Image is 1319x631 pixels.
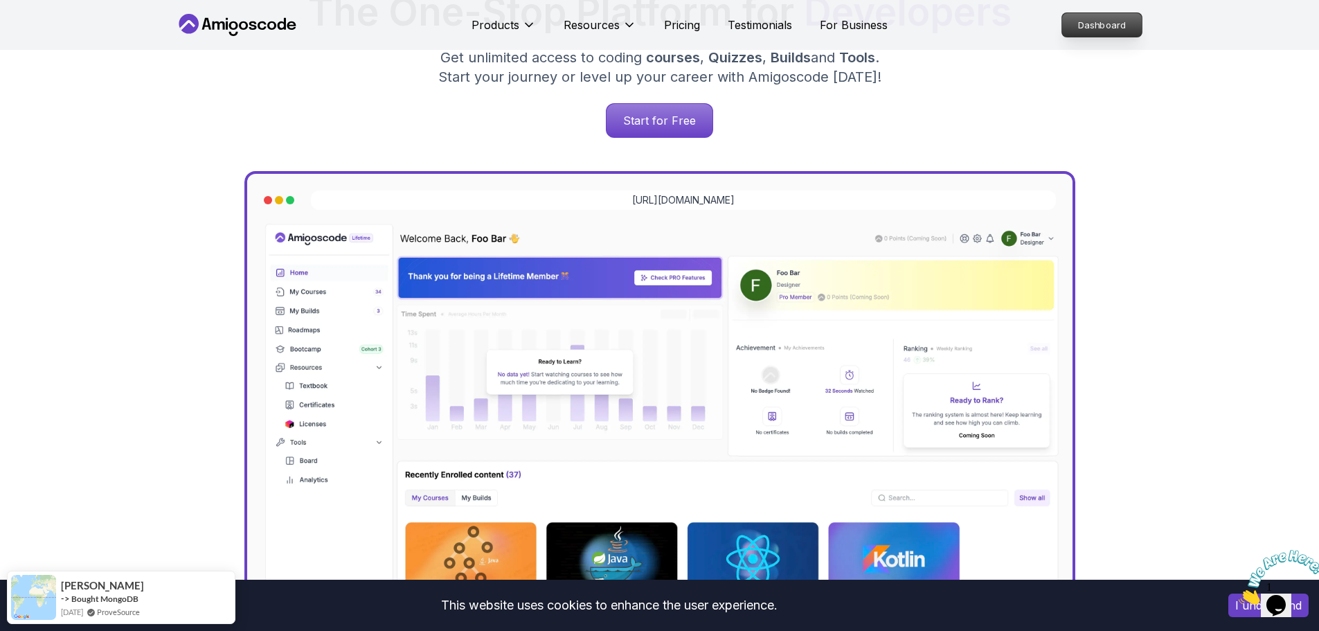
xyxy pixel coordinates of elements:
a: Testimonials [728,17,792,33]
span: Builds [771,49,811,66]
p: Products [472,17,519,33]
p: Start for Free [607,104,712,137]
span: 1 [6,6,11,17]
span: -> [61,593,70,604]
a: [URL][DOMAIN_NAME] [632,193,735,207]
a: Pricing [664,17,700,33]
img: provesource social proof notification image [11,575,56,620]
span: Quizzes [708,49,762,66]
span: [DATE] [61,606,83,618]
span: courses [646,49,700,66]
a: ProveSource [97,606,140,618]
div: This website uses cookies to enhance the user experience. [10,590,1208,621]
a: Dashboard [1061,12,1142,37]
button: Accept cookies [1228,594,1309,617]
button: Resources [564,17,636,44]
img: Chat attention grabber [6,6,91,60]
button: Products [472,17,536,44]
a: Start for Free [606,103,713,138]
p: Resources [564,17,620,33]
span: [PERSON_NAME] [61,580,140,592]
iframe: chat widget [1233,544,1319,610]
a: Bought MongoDB [71,594,138,604]
span: Tools [839,49,875,66]
p: Dashboard [1062,13,1142,37]
p: Get unlimited access to coding , , and . Start your journey or level up your career with Amigosco... [427,48,892,87]
a: For Business [820,17,888,33]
